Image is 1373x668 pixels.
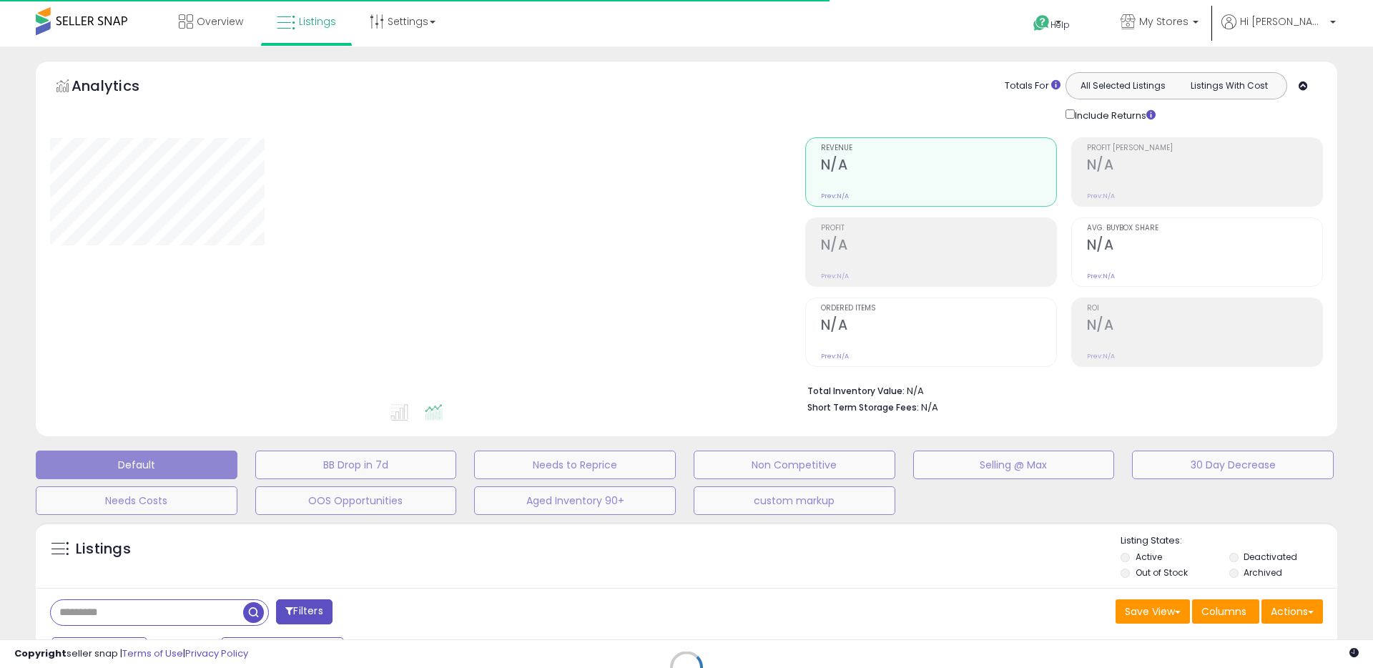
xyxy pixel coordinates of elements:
[72,76,167,99] h5: Analytics
[1087,237,1322,256] h2: N/A
[821,237,1056,256] h2: N/A
[255,451,457,479] button: BB Drop in 7d
[913,451,1115,479] button: Selling @ Max
[821,305,1056,313] span: Ordered Items
[1033,14,1050,32] i: Get Help
[1055,107,1173,123] div: Include Returns
[197,14,243,29] span: Overview
[821,192,849,200] small: Prev: N/A
[694,451,895,479] button: Non Competitive
[1050,19,1070,31] span: Help
[474,451,676,479] button: Needs to Reprice
[821,352,849,360] small: Prev: N/A
[1005,79,1060,93] div: Totals For
[821,225,1056,232] span: Profit
[821,317,1056,336] h2: N/A
[1176,77,1282,95] button: Listings With Cost
[821,144,1056,152] span: Revenue
[821,272,849,280] small: Prev: N/A
[1139,14,1189,29] span: My Stores
[36,451,237,479] button: Default
[1022,4,1098,46] a: Help
[1240,14,1326,29] span: Hi [PERSON_NAME]
[1087,317,1322,336] h2: N/A
[1070,77,1176,95] button: All Selected Listings
[299,14,336,29] span: Listings
[921,401,938,414] span: N/A
[821,157,1056,176] h2: N/A
[36,486,237,515] button: Needs Costs
[474,486,676,515] button: Aged Inventory 90+
[1087,157,1322,176] h2: N/A
[1087,225,1322,232] span: Avg. Buybox Share
[255,486,457,515] button: OOS Opportunities
[807,401,919,413] b: Short Term Storage Fees:
[694,486,895,515] button: custom markup
[1087,305,1322,313] span: ROI
[14,647,248,661] div: seller snap | |
[1087,144,1322,152] span: Profit [PERSON_NAME]
[807,381,1312,398] li: N/A
[1087,192,1115,200] small: Prev: N/A
[1132,451,1334,479] button: 30 Day Decrease
[1087,272,1115,280] small: Prev: N/A
[14,647,67,660] strong: Copyright
[1221,14,1336,46] a: Hi [PERSON_NAME]
[1087,352,1115,360] small: Prev: N/A
[807,385,905,397] b: Total Inventory Value:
